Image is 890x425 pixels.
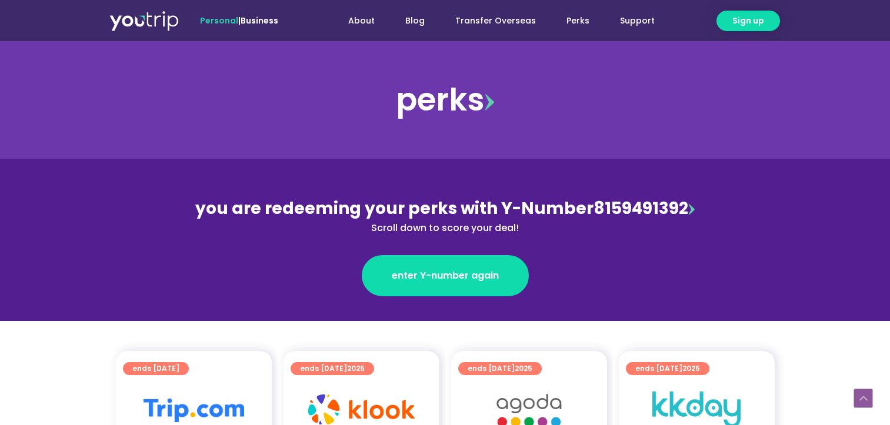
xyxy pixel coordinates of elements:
span: Personal [200,15,238,26]
a: enter Y-number again [362,255,529,296]
a: Business [241,15,278,26]
nav: Menu [310,10,670,32]
span: 2025 [347,363,365,373]
span: ends [DATE] [132,362,179,375]
span: 2025 [682,363,700,373]
div: 8159491392 [190,196,701,235]
span: Sign up [732,15,764,27]
a: ends [DATE]2025 [626,362,709,375]
span: you are redeeming your perks with Y-Number [195,197,594,220]
a: Support [605,10,670,32]
span: | [200,15,278,26]
a: ends [DATE] [123,362,189,375]
span: 2025 [515,363,532,373]
a: Transfer Overseas [440,10,551,32]
a: ends [DATE]2025 [458,362,542,375]
span: ends [DATE] [468,362,532,375]
span: ends [DATE] [635,362,700,375]
span: enter Y-number again [392,269,499,283]
a: About [333,10,390,32]
a: Perks [551,10,605,32]
a: ends [DATE]2025 [291,362,374,375]
div: Scroll down to score your deal! [190,221,701,235]
a: Blog [390,10,440,32]
a: Sign up [716,11,780,31]
span: ends [DATE] [300,362,365,375]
